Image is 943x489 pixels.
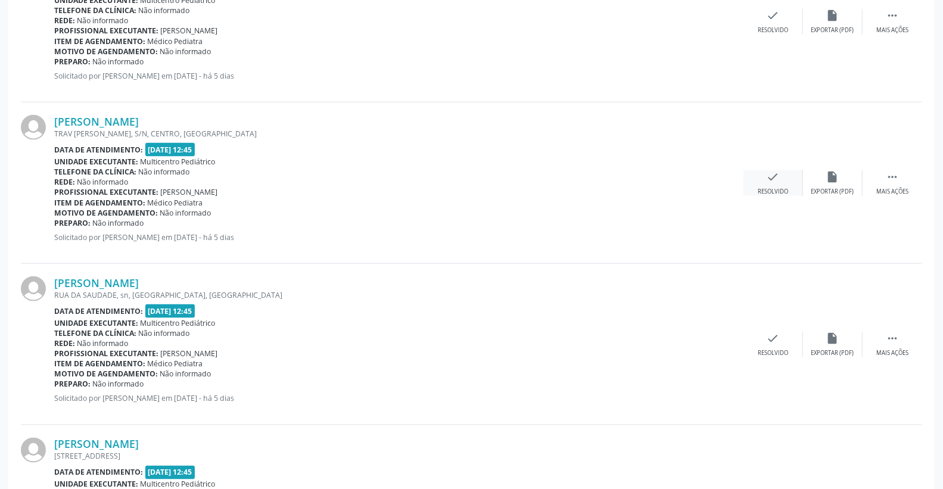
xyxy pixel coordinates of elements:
[145,466,195,479] span: [DATE] 12:45
[811,26,854,35] div: Exportar (PDF)
[93,57,144,67] span: Não informado
[54,71,743,81] p: Solicitado por [PERSON_NAME] em [DATE] - há 5 dias
[54,369,158,379] b: Motivo de agendamento:
[54,394,743,404] p: Solicitado por [PERSON_NAME] em [DATE] - há 5 dias
[54,115,139,128] a: [PERSON_NAME]
[54,177,75,187] b: Rede:
[54,438,139,451] a: [PERSON_NAME]
[54,306,143,316] b: Data de atendimento:
[758,26,788,35] div: Resolvido
[54,451,743,462] div: [STREET_ADDRESS]
[767,170,780,183] i: check
[767,9,780,22] i: check
[811,349,854,357] div: Exportar (PDF)
[54,46,158,57] b: Motivo de agendamento:
[876,349,908,357] div: Mais ações
[160,46,211,57] span: Não informado
[77,177,129,187] span: Não informado
[54,359,145,369] b: Item de agendamento:
[160,369,211,379] span: Não informado
[826,332,839,345] i: insert_drive_file
[54,379,91,390] b: Preparo:
[93,218,144,228] span: Não informado
[826,170,839,183] i: insert_drive_file
[54,328,136,338] b: Telefone da clínica:
[77,15,129,26] span: Não informado
[758,349,788,357] div: Resolvido
[139,5,190,15] span: Não informado
[54,145,143,155] b: Data de atendimento:
[54,349,158,359] b: Profissional executante:
[886,170,899,183] i: 
[54,318,138,328] b: Unidade executante:
[54,198,145,208] b: Item de agendamento:
[148,36,203,46] span: Médico Pediatra
[54,218,91,228] b: Preparo:
[54,157,138,167] b: Unidade executante:
[141,318,216,328] span: Multicentro Pediátrico
[54,338,75,348] b: Rede:
[161,26,218,36] span: [PERSON_NAME]
[77,338,129,348] span: Não informado
[758,188,788,196] div: Resolvido
[54,5,136,15] b: Telefone da clínica:
[876,188,908,196] div: Mais ações
[161,187,218,197] span: [PERSON_NAME]
[54,57,91,67] b: Preparo:
[139,328,190,338] span: Não informado
[54,129,743,139] div: TRAV [PERSON_NAME], S/N, CENTRO, [GEOGRAPHIC_DATA]
[886,9,899,22] i: 
[54,290,743,300] div: RUA DA SAUDADE, sn, [GEOGRAPHIC_DATA], [GEOGRAPHIC_DATA]
[811,188,854,196] div: Exportar (PDF)
[54,187,158,197] b: Profissional executante:
[145,143,195,157] span: [DATE] 12:45
[767,332,780,345] i: check
[54,36,145,46] b: Item de agendamento:
[21,438,46,463] img: img
[54,26,158,36] b: Profissional executante:
[54,276,139,289] a: [PERSON_NAME]
[54,468,143,478] b: Data de atendimento:
[54,15,75,26] b: Rede:
[148,359,203,369] span: Médico Pediatra
[145,304,195,318] span: [DATE] 12:45
[93,379,144,390] span: Não informado
[160,208,211,218] span: Não informado
[886,332,899,345] i: 
[826,9,839,22] i: insert_drive_file
[139,167,190,177] span: Não informado
[54,232,743,242] p: Solicitado por [PERSON_NAME] em [DATE] - há 5 dias
[141,157,216,167] span: Multicentro Pediátrico
[148,198,203,208] span: Médico Pediatra
[876,26,908,35] div: Mais ações
[21,115,46,140] img: img
[54,167,136,177] b: Telefone da clínica:
[161,349,218,359] span: [PERSON_NAME]
[21,276,46,301] img: img
[54,208,158,218] b: Motivo de agendamento:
